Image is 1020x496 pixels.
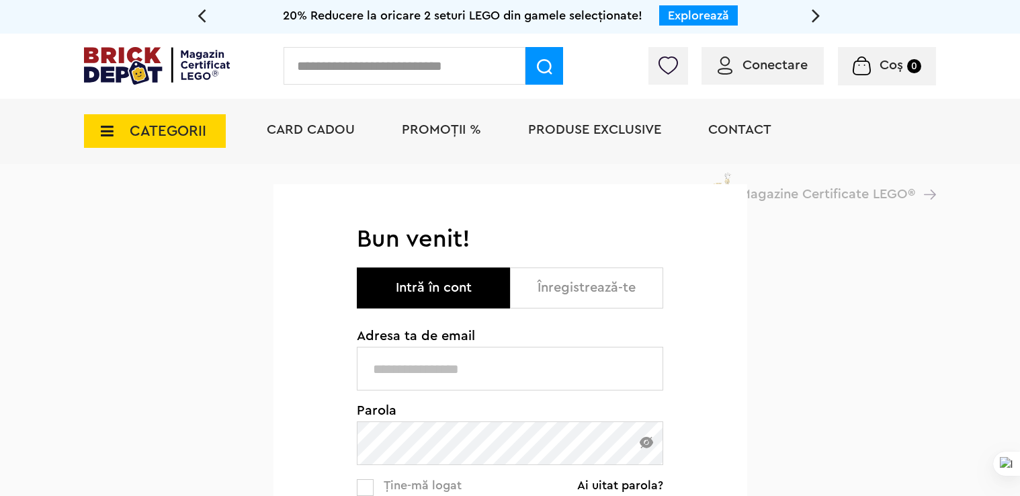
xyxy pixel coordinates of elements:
[668,9,729,22] a: Explorează
[742,58,808,72] span: Conectare
[267,123,355,136] a: Card Cadou
[402,123,481,136] a: PROMOȚII %
[718,58,808,72] a: Conectare
[357,329,663,343] span: Adresa ta de email
[357,267,510,308] button: Intră în cont
[528,123,661,136] a: Produse exclusive
[880,58,903,72] span: Coș
[283,9,642,22] span: 20% Reducere la oricare 2 seturi LEGO din gamele selecționate!
[357,224,663,254] h1: Bun venit!
[577,479,663,492] a: Ai uitat parola?
[510,267,663,308] button: Înregistrează-te
[384,479,462,491] span: Ține-mă logat
[130,124,206,138] span: CATEGORII
[357,404,663,417] span: Parola
[907,59,921,73] small: 0
[708,123,771,136] a: Contact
